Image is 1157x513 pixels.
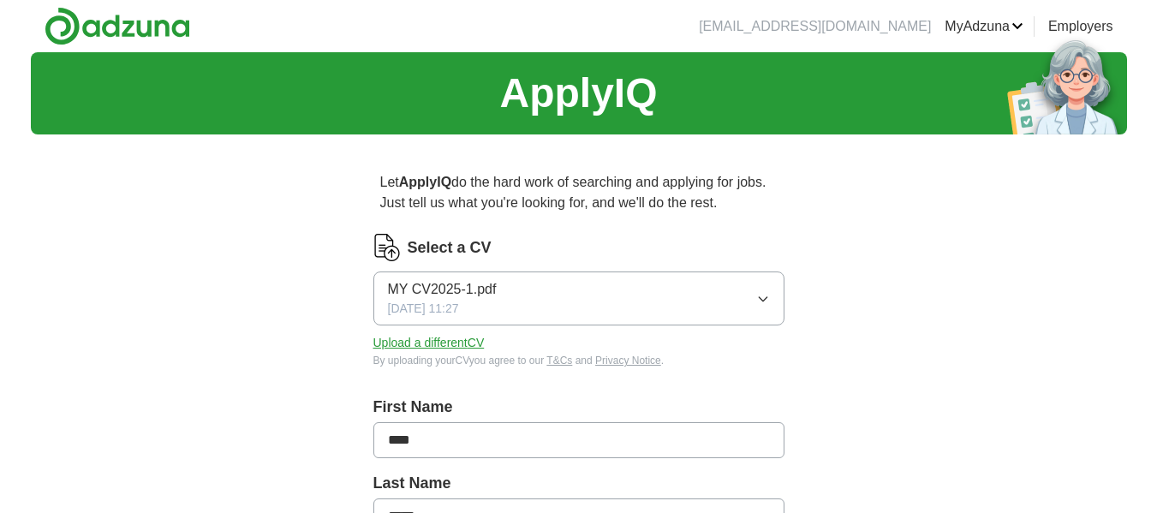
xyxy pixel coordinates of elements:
h1: ApplyIQ [499,63,657,124]
a: T&Cs [546,355,572,367]
button: Upload a differentCV [373,334,485,352]
button: MY CV2025-1.pdf[DATE] 11:27 [373,271,784,325]
p: Let do the hard work of searching and applying for jobs. Just tell us what you're looking for, an... [373,165,784,220]
span: MY CV2025-1.pdf [388,279,497,300]
label: Select a CV [408,236,492,259]
div: By uploading your CV you agree to our and . [373,353,784,368]
strong: ApplyIQ [399,175,451,189]
label: First Name [373,396,784,419]
span: [DATE] 11:27 [388,300,459,318]
img: Adzuna logo [45,7,190,45]
a: Employers [1048,16,1113,37]
a: Privacy Notice [595,355,661,367]
li: [EMAIL_ADDRESS][DOMAIN_NAME] [699,16,931,37]
label: Last Name [373,472,784,495]
img: CV Icon [373,234,401,261]
a: MyAdzuna [945,16,1023,37]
